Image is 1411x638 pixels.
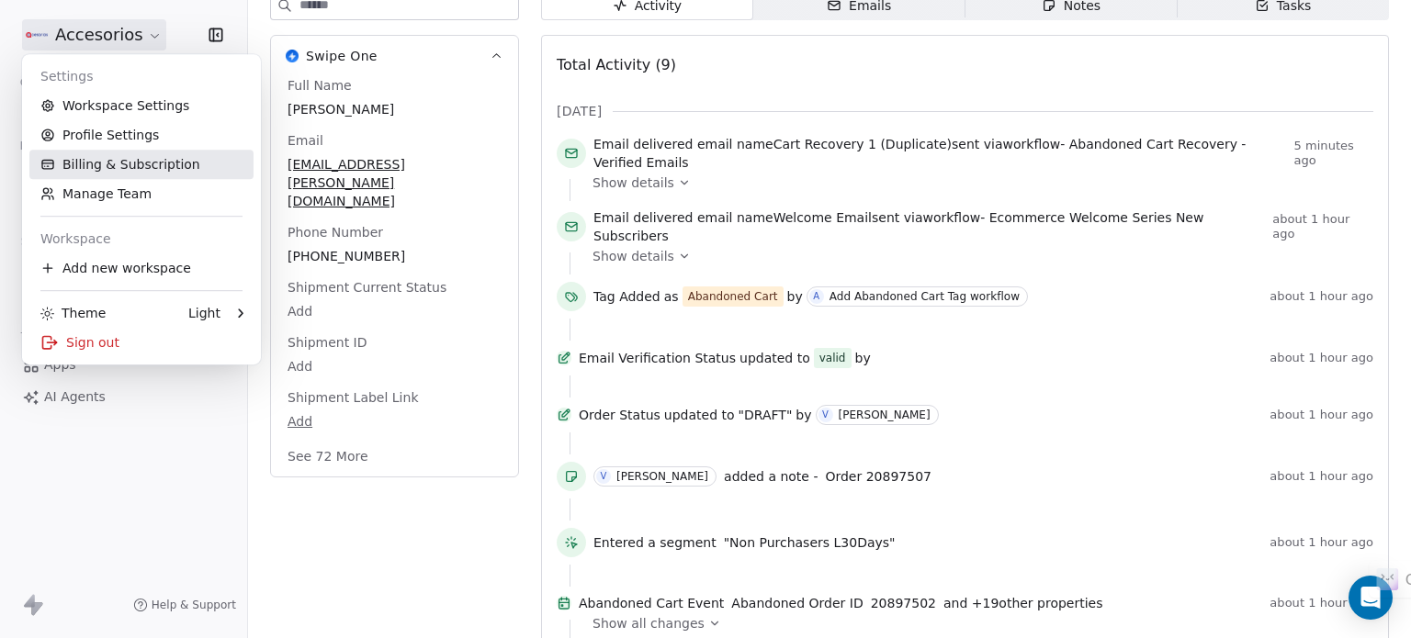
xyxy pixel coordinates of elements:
div: Add new workspace [29,253,254,283]
div: Theme [40,304,106,322]
a: Workspace Settings [29,91,254,120]
div: Keywords by Traffic [203,108,310,120]
img: tab_keywords_by_traffic_grey.svg [183,106,198,121]
a: Manage Team [29,179,254,208]
div: Sign out [29,328,254,357]
div: Light [188,304,220,322]
img: tab_domain_overview_orange.svg [50,106,64,121]
div: Workspace [29,224,254,253]
div: Domain Overview [70,108,164,120]
div: Settings [29,62,254,91]
img: website_grey.svg [29,48,44,62]
div: Domain: [DOMAIN_NAME] [48,48,202,62]
img: logo_orange.svg [29,29,44,44]
div: v 4.0.24 [51,29,90,44]
a: Billing & Subscription [29,150,254,179]
a: Profile Settings [29,120,254,150]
